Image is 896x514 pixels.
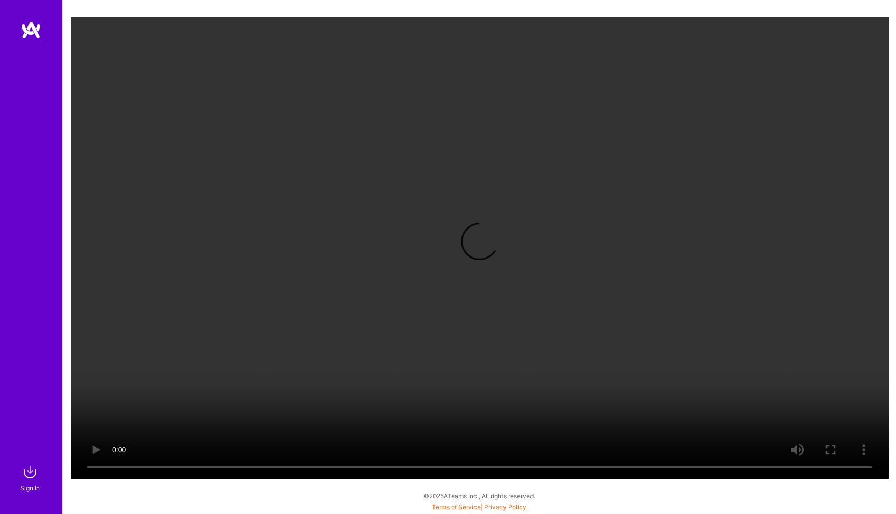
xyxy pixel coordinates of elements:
div: © 2025 ATeams Inc., All rights reserved. [62,483,896,509]
div: Sign In [20,482,40,493]
img: logo [21,21,41,39]
img: sign in [20,462,40,482]
a: Privacy Policy [484,503,526,511]
a: sign inSign In [22,462,40,493]
span: | [432,503,526,511]
a: Terms of Service [432,503,481,511]
video: Your browser does not support the video tag. [71,17,889,479]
